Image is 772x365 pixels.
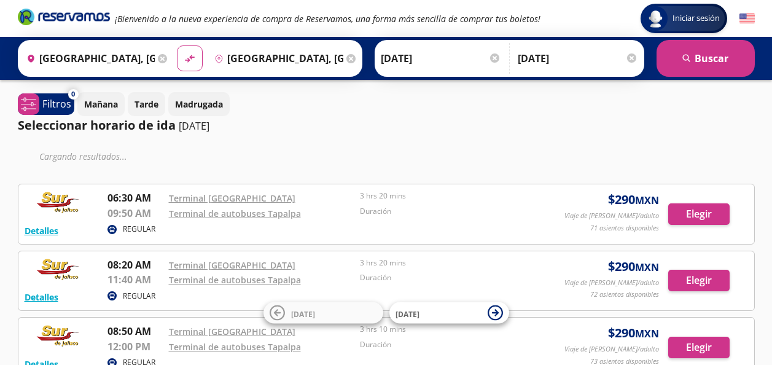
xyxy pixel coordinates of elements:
span: $ 290 [608,257,659,276]
p: Viaje de [PERSON_NAME]/adulto [564,278,659,288]
img: RESERVAMOS [25,257,92,282]
p: Seleccionar horario de ida [18,116,176,135]
img: RESERVAMOS [25,324,92,348]
p: Duración [360,206,545,217]
small: MXN [635,327,659,340]
a: Brand Logo [18,7,110,29]
p: 3 hrs 20 mins [360,190,545,202]
button: Detalles [25,224,58,237]
input: Elegir Fecha [381,43,501,74]
a: Terminal [GEOGRAPHIC_DATA] [169,192,295,204]
span: 0 [71,89,75,100]
p: Duración [360,339,545,350]
small: MXN [635,194,659,207]
span: [DATE] [396,308,419,319]
a: Terminal [GEOGRAPHIC_DATA] [169,326,295,337]
button: Detalles [25,291,58,304]
p: 08:20 AM [107,257,163,272]
a: Terminal de autobuses Tapalpa [169,341,301,353]
img: RESERVAMOS [25,190,92,215]
p: Viaje de [PERSON_NAME]/adulto [564,211,659,221]
p: Duración [360,272,545,283]
button: [DATE] [389,302,509,324]
em: Cargando resultados ... [39,151,127,162]
p: Viaje de [PERSON_NAME]/adulto [564,344,659,355]
input: Buscar Origen [21,43,155,74]
span: $ 290 [608,190,659,209]
p: 06:30 AM [107,190,163,205]
p: REGULAR [123,291,155,302]
p: 3 hrs 20 mins [360,257,545,269]
p: REGULAR [123,224,155,235]
p: 72 asientos disponibles [590,289,659,300]
a: Terminal de autobuses Tapalpa [169,274,301,286]
p: [DATE] [179,119,209,133]
p: 09:50 AM [107,206,163,221]
span: $ 290 [608,324,659,342]
button: 0Filtros [18,93,74,115]
p: Madrugada [175,98,223,111]
input: Opcional [518,43,638,74]
em: ¡Bienvenido a la nueva experiencia de compra de Reservamos, una forma más sencilla de comprar tus... [115,13,540,25]
p: 71 asientos disponibles [590,223,659,234]
input: Buscar Destino [209,43,343,74]
span: Iniciar sesión [668,12,725,25]
small: MXN [635,261,659,274]
a: Terminal de autobuses Tapalpa [169,208,301,219]
p: 3 hrs 10 mins [360,324,545,335]
button: [DATE] [263,302,383,324]
button: Elegir [668,270,730,291]
button: Madrugada [168,92,230,116]
button: Elegir [668,337,730,358]
p: Mañana [84,98,118,111]
button: Mañana [77,92,125,116]
p: Filtros [42,96,71,111]
button: English [739,11,755,26]
button: Tarde [128,92,165,116]
p: Tarde [135,98,158,111]
span: [DATE] [291,308,315,319]
a: Terminal [GEOGRAPHIC_DATA] [169,259,295,271]
p: 08:50 AM [107,324,163,339]
button: Elegir [668,203,730,225]
i: Brand Logo [18,7,110,26]
p: 12:00 PM [107,339,163,354]
button: Buscar [657,40,755,77]
p: 11:40 AM [107,272,163,287]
